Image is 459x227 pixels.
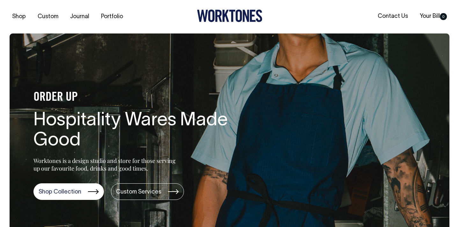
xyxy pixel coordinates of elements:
[33,157,178,172] p: Worktones is a design studio and store for those serving up our favourite food, drinks and good t...
[10,11,28,22] a: Shop
[98,11,126,22] a: Portfolio
[417,11,449,22] a: Your Bill0
[375,11,411,22] a: Contact Us
[33,183,104,200] a: Shop Collection
[33,91,237,104] h4: ORDER UP
[33,111,237,151] h1: Hospitality Wares Made Good
[111,183,184,200] a: Custom Services
[68,11,92,22] a: Journal
[35,11,61,22] a: Custom
[440,13,447,20] span: 0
